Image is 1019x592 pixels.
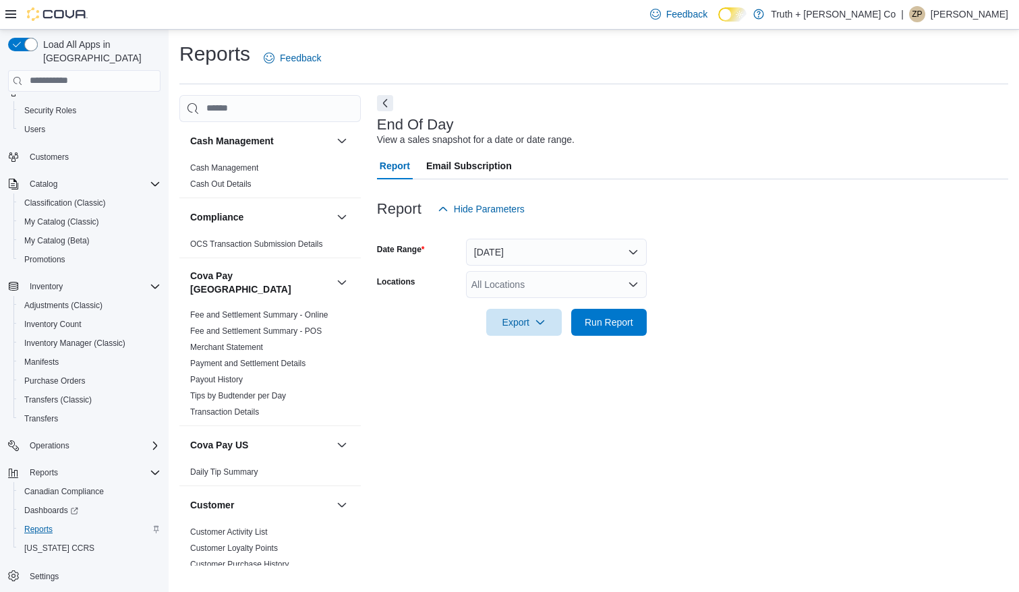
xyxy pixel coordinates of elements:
[909,6,925,22] div: Zach Pendergast
[24,198,106,208] span: Classification (Classic)
[30,467,58,478] span: Reports
[3,436,166,455] button: Operations
[19,121,51,138] a: Users
[190,326,322,336] a: Fee and Settlement Summary - POS
[19,195,111,211] a: Classification (Classic)
[19,521,161,537] span: Reports
[19,297,161,314] span: Adjustments (Classic)
[24,176,161,192] span: Catalog
[377,117,454,133] h3: End Of Day
[24,235,90,246] span: My Catalog (Beta)
[19,540,100,556] a: [US_STATE] CCRS
[13,482,166,501] button: Canadian Compliance
[24,543,94,554] span: [US_STATE] CCRS
[19,195,161,211] span: Classification (Classic)
[19,316,87,332] a: Inventory Count
[24,486,104,497] span: Canadian Compliance
[19,233,95,249] a: My Catalog (Beta)
[377,244,425,255] label: Date Range
[377,133,575,147] div: View a sales snapshot for a date or date range.
[19,233,161,249] span: My Catalog (Beta)
[19,316,161,332] span: Inventory Count
[19,483,109,500] a: Canadian Compliance
[13,501,166,520] a: Dashboards
[19,121,161,138] span: Users
[19,392,97,408] a: Transfers (Classic)
[24,568,64,585] a: Settings
[19,354,161,370] span: Manifests
[190,467,258,477] a: Daily Tip Summary
[24,376,86,386] span: Purchase Orders
[3,566,166,585] button: Settings
[190,163,258,173] a: Cash Management
[13,120,166,139] button: Users
[13,250,166,269] button: Promotions
[190,438,248,452] h3: Cova Pay US
[190,239,323,249] a: OCS Transaction Submission Details
[24,465,63,481] button: Reports
[190,407,259,417] a: Transaction Details
[190,134,331,148] button: Cash Management
[19,214,161,230] span: My Catalog (Classic)
[13,334,166,353] button: Inventory Manager (Classic)
[13,353,166,372] button: Manifests
[179,236,361,258] div: Compliance
[24,216,99,227] span: My Catalog (Classic)
[13,520,166,539] button: Reports
[24,524,53,535] span: Reports
[190,210,331,224] button: Compliance
[24,338,125,349] span: Inventory Manager (Classic)
[24,505,78,516] span: Dashboards
[179,464,361,485] div: Cova Pay US
[24,176,63,192] button: Catalog
[190,134,274,148] h3: Cash Management
[13,231,166,250] button: My Catalog (Beta)
[38,38,161,65] span: Load All Apps in [GEOGRAPHIC_DATA]
[466,239,647,266] button: [DATE]
[24,438,75,454] button: Operations
[258,45,326,71] a: Feedback
[334,133,350,149] button: Cash Management
[24,149,74,165] a: Customers
[19,214,105,230] a: My Catalog (Classic)
[13,390,166,409] button: Transfers (Classic)
[585,316,633,329] span: Run Report
[190,343,263,352] a: Merchant Statement
[19,411,161,427] span: Transfers
[718,7,747,22] input: Dark Mode
[24,105,76,116] span: Security Roles
[19,373,161,389] span: Purchase Orders
[190,210,243,224] h3: Compliance
[24,278,68,295] button: Inventory
[334,437,350,453] button: Cova Pay US
[19,411,63,427] a: Transfers
[19,373,91,389] a: Purchase Orders
[454,202,525,216] span: Hide Parameters
[190,310,328,320] a: Fee and Settlement Summary - Online
[931,6,1008,22] p: [PERSON_NAME]
[432,196,530,223] button: Hide Parameters
[190,269,331,296] button: Cova Pay [GEOGRAPHIC_DATA]
[13,296,166,315] button: Adjustments (Classic)
[3,277,166,296] button: Inventory
[19,392,161,408] span: Transfers (Classic)
[19,483,161,500] span: Canadian Compliance
[280,51,321,65] span: Feedback
[190,391,286,401] a: Tips by Budtender per Day
[190,498,234,512] h3: Customer
[3,463,166,482] button: Reports
[24,567,161,584] span: Settings
[24,357,59,367] span: Manifests
[377,95,393,111] button: Next
[24,438,161,454] span: Operations
[334,274,350,291] button: Cova Pay [GEOGRAPHIC_DATA]
[380,152,410,179] span: Report
[912,6,922,22] span: ZP
[19,521,58,537] a: Reports
[24,319,82,330] span: Inventory Count
[24,300,103,311] span: Adjustments (Classic)
[190,543,278,553] a: Customer Loyalty Points
[13,372,166,390] button: Purchase Orders
[3,147,166,167] button: Customers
